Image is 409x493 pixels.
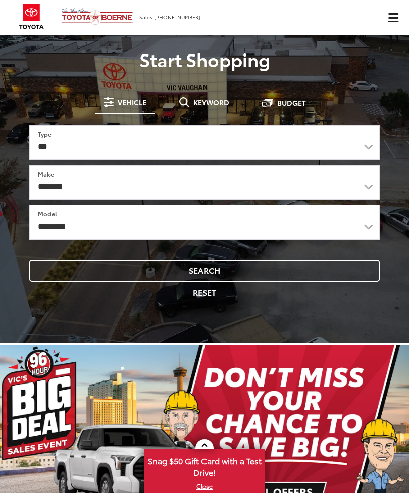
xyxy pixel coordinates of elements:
[61,8,133,25] img: Vic Vaughan Toyota of Boerne
[154,13,200,21] span: [PHONE_NUMBER]
[38,130,52,138] label: Type
[145,450,264,481] span: Snag $50 Gift Card with a Test Drive!
[193,99,229,106] span: Keyword
[29,260,380,282] button: Search
[38,170,54,178] label: Make
[29,282,380,303] button: Reset
[139,13,152,21] span: Sales
[38,209,57,218] label: Model
[8,49,401,69] p: Start Shopping
[118,99,146,106] span: Vehicle
[277,99,306,106] span: Budget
